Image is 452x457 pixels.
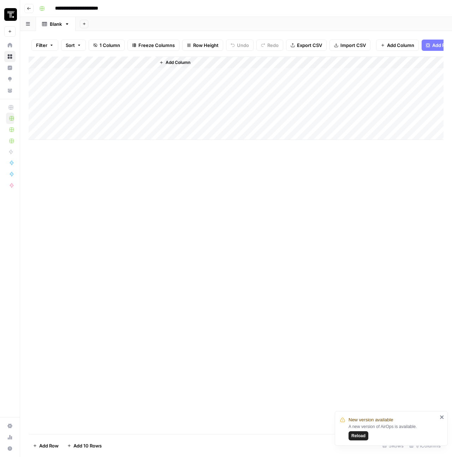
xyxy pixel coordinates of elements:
[349,431,368,440] button: Reload
[63,440,106,451] button: Add 10 Rows
[329,40,370,51] button: Import CSV
[4,432,16,443] a: Usage
[4,420,16,432] a: Settings
[406,440,444,451] div: 1/1 Columns
[297,42,322,49] span: Export CSV
[36,42,47,49] span: Filter
[4,40,16,51] a: Home
[31,40,58,51] button: Filter
[376,40,419,51] button: Add Column
[340,42,366,49] span: Import CSV
[286,40,327,51] button: Export CSV
[387,42,414,49] span: Add Column
[39,442,59,449] span: Add Row
[127,40,179,51] button: Freeze Columns
[138,42,175,49] span: Freeze Columns
[100,42,120,49] span: 1 Column
[61,40,86,51] button: Sort
[349,423,438,440] div: A new version of AirOps is available.
[267,42,279,49] span: Redo
[4,8,17,21] img: Thoughtspot Logo
[36,17,76,31] a: Blank
[351,433,365,439] span: Reload
[4,73,16,85] a: Opportunities
[156,58,193,67] button: Add Column
[380,440,406,451] div: 5 Rows
[4,6,16,23] button: Workspace: Thoughtspot
[226,40,254,51] button: Undo
[237,42,249,49] span: Undo
[4,51,16,62] a: Browse
[256,40,283,51] button: Redo
[66,42,75,49] span: Sort
[166,59,190,66] span: Add Column
[349,416,393,423] span: New version available
[50,20,62,28] div: Blank
[73,442,102,449] span: Add 10 Rows
[4,443,16,454] button: Help + Support
[182,40,223,51] button: Row Height
[440,414,445,420] button: close
[29,440,63,451] button: Add Row
[193,42,219,49] span: Row Height
[4,85,16,96] a: Your Data
[89,40,125,51] button: 1 Column
[4,62,16,73] a: Insights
